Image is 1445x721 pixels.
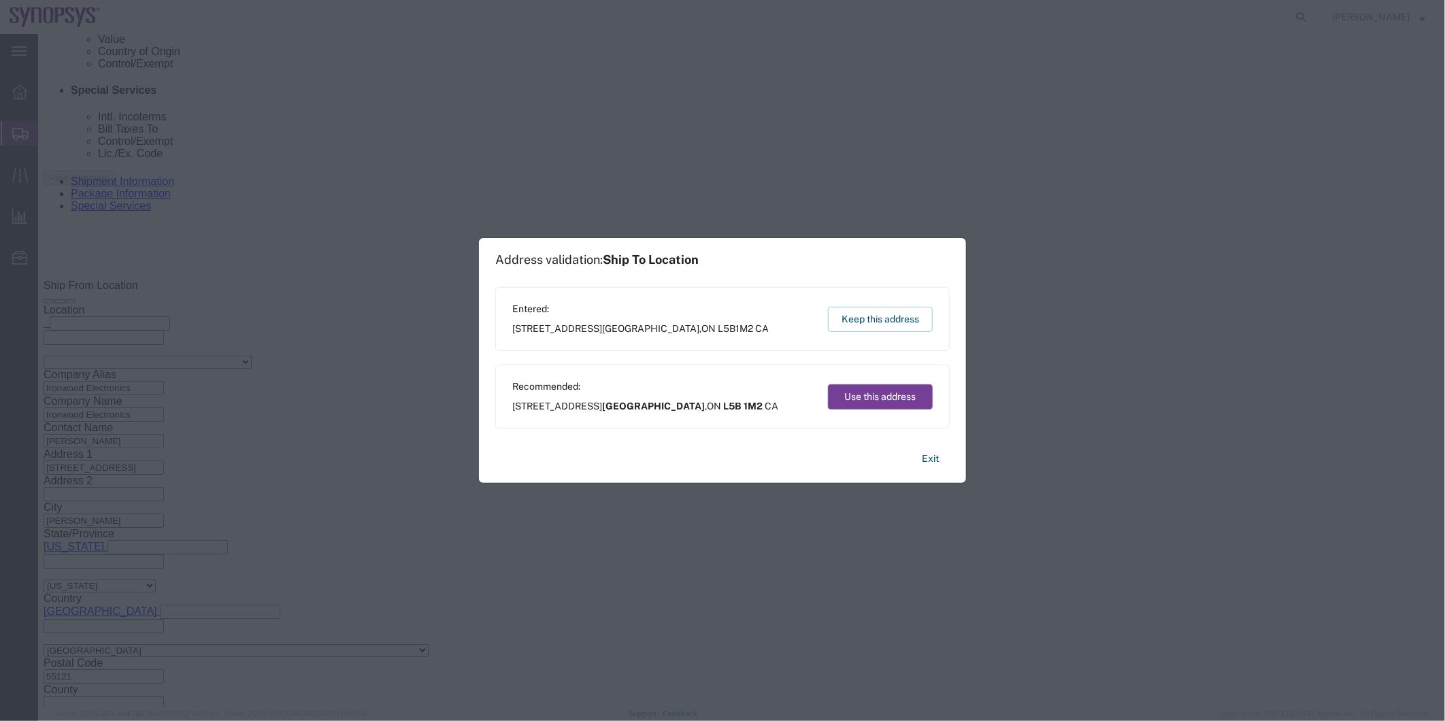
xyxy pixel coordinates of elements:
[512,322,769,336] span: [STREET_ADDRESS] ,
[765,401,778,412] span: CA
[603,252,699,267] span: Ship To Location
[701,323,716,334] span: ON
[755,323,769,334] span: CA
[495,252,699,267] h1: Address validation:
[723,401,763,412] span: L5B 1M2
[828,384,933,409] button: Use this address
[828,307,933,332] button: Keep this address
[911,447,950,471] button: Exit
[718,323,753,334] span: L5B1M2
[707,401,721,412] span: ON
[602,401,705,412] span: [GEOGRAPHIC_DATA]
[512,380,778,394] span: Recommended:
[512,399,778,414] span: [STREET_ADDRESS] ,
[602,323,699,334] span: [GEOGRAPHIC_DATA]
[512,302,769,316] span: Entered:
